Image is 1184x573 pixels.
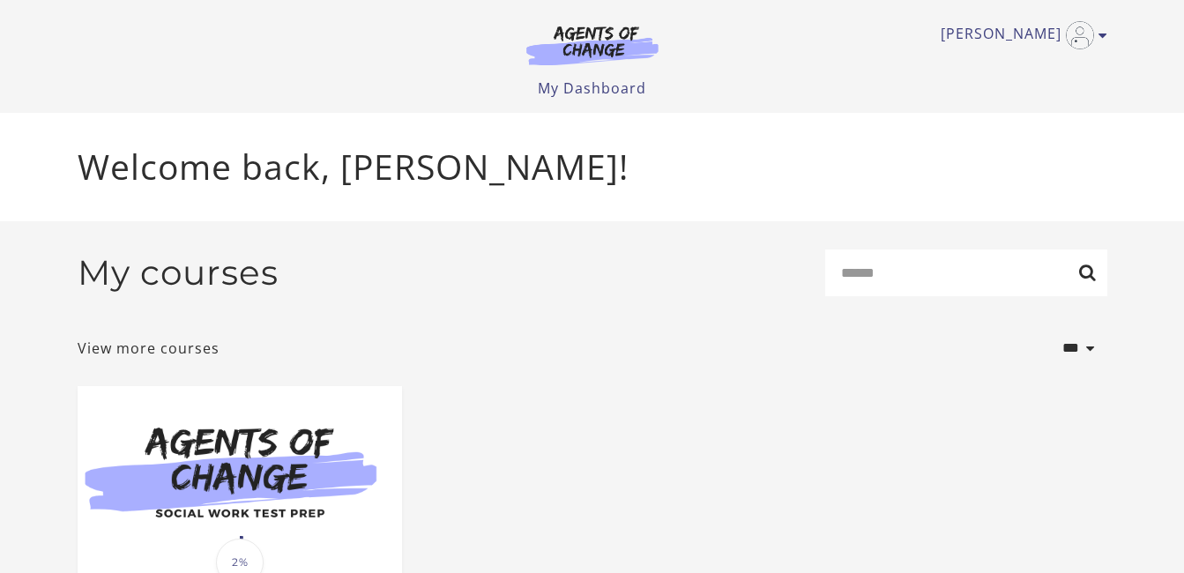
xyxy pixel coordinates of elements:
img: Agents of Change Logo [508,25,677,65]
h2: My courses [78,252,279,294]
a: View more courses [78,338,220,359]
a: Toggle menu [941,21,1098,49]
a: My Dashboard [538,78,646,98]
p: Welcome back, [PERSON_NAME]! [78,141,1107,193]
